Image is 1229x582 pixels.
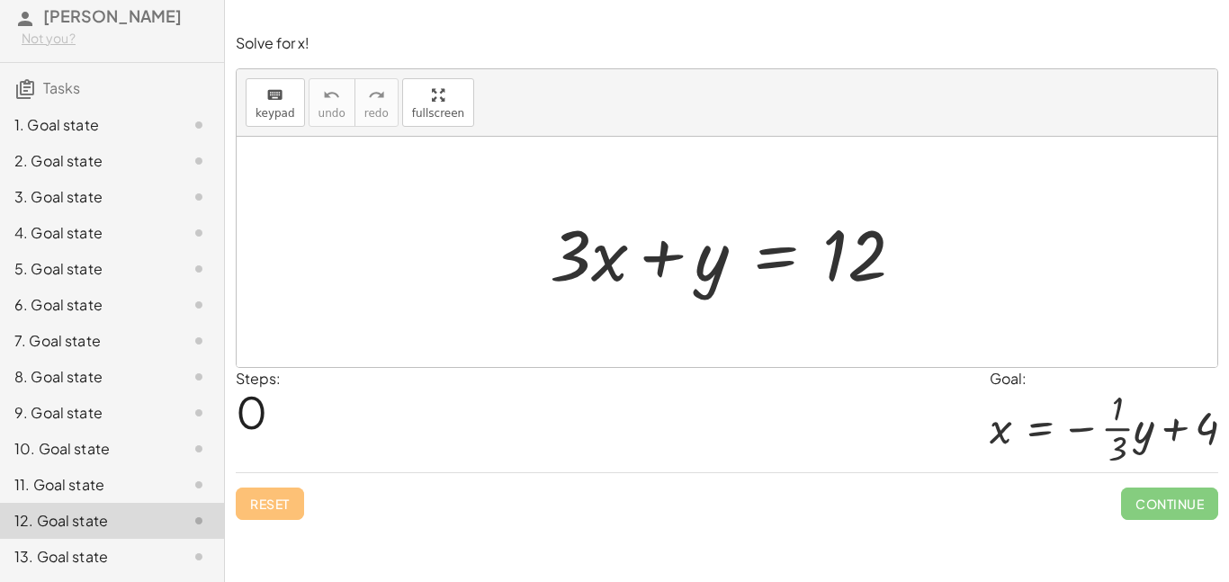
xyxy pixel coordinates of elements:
[402,78,474,127] button: fullscreen
[43,5,182,26] span: [PERSON_NAME]
[990,368,1218,389] div: Goal:
[14,546,159,568] div: 13. Goal state
[14,258,159,280] div: 5. Goal state
[14,330,159,352] div: 7. Goal state
[188,114,210,136] i: Task not started.
[236,369,281,388] label: Steps:
[14,510,159,532] div: 12. Goal state
[266,85,283,106] i: keyboard
[14,474,159,496] div: 11. Goal state
[236,33,1218,54] p: Solve for x!
[188,258,210,280] i: Task not started.
[14,366,159,388] div: 8. Goal state
[318,107,345,120] span: undo
[188,510,210,532] i: Task not started.
[188,150,210,172] i: Task not started.
[22,30,210,48] div: Not you?
[188,186,210,208] i: Task not started.
[309,78,355,127] button: undoundo
[256,107,295,120] span: keypad
[236,384,267,439] span: 0
[43,78,80,97] span: Tasks
[188,474,210,496] i: Task not started.
[14,438,159,460] div: 10. Goal state
[188,330,210,352] i: Task not started.
[368,85,385,106] i: redo
[14,114,159,136] div: 1. Goal state
[14,186,159,208] div: 3. Goal state
[14,402,159,424] div: 9. Goal state
[14,294,159,316] div: 6. Goal state
[188,438,210,460] i: Task not started.
[188,294,210,316] i: Task not started.
[412,107,464,120] span: fullscreen
[188,546,210,568] i: Task not started.
[14,222,159,244] div: 4. Goal state
[364,107,389,120] span: redo
[14,150,159,172] div: 2. Goal state
[188,366,210,388] i: Task not started.
[188,222,210,244] i: Task not started.
[188,402,210,424] i: Task not started.
[354,78,399,127] button: redoredo
[323,85,340,106] i: undo
[246,78,305,127] button: keyboardkeypad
